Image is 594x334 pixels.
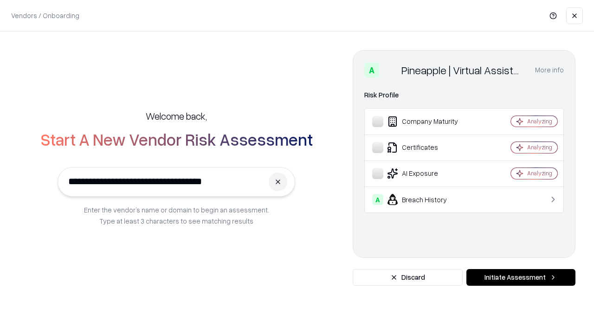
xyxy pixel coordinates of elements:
[372,142,483,153] div: Certificates
[364,63,379,77] div: A
[372,194,383,205] div: A
[372,116,483,127] div: Company Maturity
[527,143,552,151] div: Analyzing
[527,117,552,125] div: Analyzing
[466,269,575,286] button: Initiate Assessment
[84,204,269,226] p: Enter the vendor’s name or domain to begin an assessment. Type at least 3 characters to see match...
[372,168,483,179] div: AI Exposure
[372,194,483,205] div: Breach History
[527,169,552,177] div: Analyzing
[383,63,398,77] img: Pineapple | Virtual Assistant Agency
[11,11,79,20] p: Vendors / Onboarding
[353,269,463,286] button: Discard
[146,109,207,122] h5: Welcome back,
[535,62,564,78] button: More info
[364,90,564,101] div: Risk Profile
[40,130,313,148] h2: Start A New Vendor Risk Assessment
[401,63,524,77] div: Pineapple | Virtual Assistant Agency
